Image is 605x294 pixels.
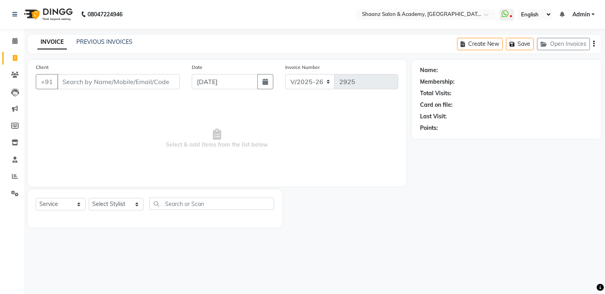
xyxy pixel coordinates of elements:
label: Client [36,64,49,71]
span: Select & add items from the list below [36,99,398,178]
button: Open Invoices [537,38,590,50]
button: Save [506,38,534,50]
a: PREVIOUS INVOICES [76,38,132,45]
label: Invoice Number [285,64,320,71]
img: logo [20,3,75,25]
div: Points: [420,124,438,132]
div: Last Visit: [420,112,447,121]
div: Membership: [420,78,455,86]
a: INVOICE [37,35,67,49]
button: Create New [457,38,503,50]
label: Date [192,64,202,71]
div: Total Visits: [420,89,451,98]
input: Search by Name/Mobile/Email/Code [57,74,180,89]
div: Name: [420,66,438,74]
span: Admin [572,10,590,19]
b: 08047224946 [88,3,123,25]
button: +91 [36,74,58,89]
input: Search or Scan [150,198,274,210]
div: Card on file: [420,101,453,109]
